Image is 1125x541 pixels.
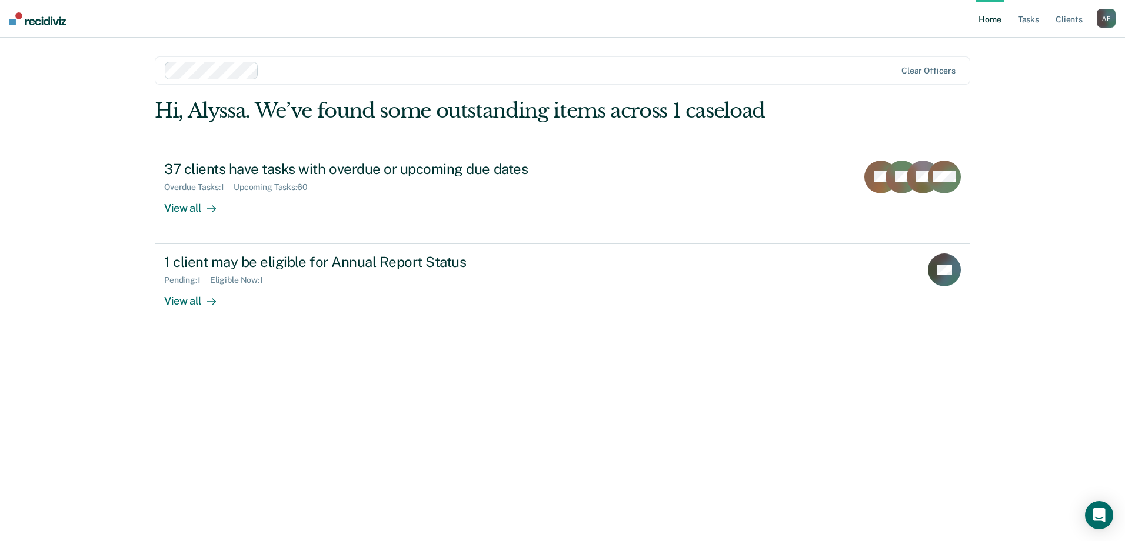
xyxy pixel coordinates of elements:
img: Recidiviz [9,12,66,25]
div: Loading data... [535,320,591,330]
div: Open Intercom Messenger [1085,501,1113,529]
div: A F [1097,9,1116,28]
div: Clear officers [901,66,956,76]
button: AF [1097,9,1116,28]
